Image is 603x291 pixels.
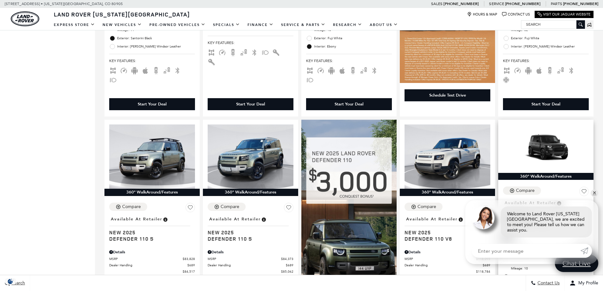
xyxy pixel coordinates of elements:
[286,263,293,268] span: $689
[244,19,277,30] a: Finance
[208,229,289,236] span: New 2025
[505,199,556,206] span: Available at Retailer
[208,215,293,242] a: Available at RetailerNew 2025Defender 110 S
[565,275,603,291] button: Open user profile menu
[251,50,258,54] span: Bluetooth
[281,256,293,261] span: $84,373
[109,256,195,261] a: MSRP $83,828
[209,216,261,223] span: Available at Retailer
[503,57,589,64] span: Key Features :
[501,206,592,237] div: Welcome to Land Rover [US_STATE][GEOGRAPHIC_DATA], we are excited to meet you! Please tell us how...
[236,101,265,107] div: Start Your Deal
[503,187,541,195] button: Compare Vehicle
[183,256,195,261] span: $83,828
[185,203,195,215] button: Save Vehicle
[511,35,589,41] span: Exterior: Fuji White
[314,43,392,50] span: Interior: Ebony
[120,68,128,72] span: Adaptive Cruise Control
[208,124,293,189] img: 2025 LAND ROVER Defender 110 S
[208,256,281,261] span: MSRP
[581,244,592,258] a: Submit
[328,68,335,72] span: Android Auto
[306,98,392,110] div: Start Your Deal
[11,11,39,26] a: land-rover
[405,256,476,261] span: MSRP
[418,204,436,210] div: Compare
[503,264,589,273] li: Mileage: 10
[536,281,560,286] span: Contact Us
[314,35,392,41] span: Exterior: Fuji White
[503,77,511,82] span: Cooled Seats
[208,263,293,268] a: Dealer Handling $689
[472,206,494,229] img: Agent profile photo
[54,10,190,18] span: Land Rover [US_STATE][GEOGRAPHIC_DATA]
[557,68,564,72] span: Blind Spot Monitor
[503,98,589,110] div: Start Your Deal
[405,124,490,189] img: 2025 LAND ROVER Defender 110 V8
[306,77,314,82] span: Fog Lights
[537,12,591,17] a: Visit Our Jaguar Website
[272,50,280,54] span: Interior Accents
[162,216,168,223] span: Vehicle is in stock and ready for immediate delivery. Due to demand, availability is subject to c...
[516,188,535,193] div: Compare
[281,269,293,274] span: $85,062
[360,68,367,72] span: Blind Spot Monitor
[405,89,490,101] div: Schedule Test Drive
[349,68,357,72] span: Backup Camera
[208,50,215,54] span: AWD
[521,21,585,28] input: Search
[502,12,530,17] a: Contact Us
[209,19,244,30] a: Specials
[306,68,314,72] span: AWD
[405,256,490,261] a: MSRP $118,095
[208,249,293,255] div: Pricing Details - Defender 110 S
[187,263,195,268] span: $689
[109,256,183,261] span: MSRP
[109,77,117,82] span: Fog Lights
[511,274,589,280] span: Exterior: Carpathian Grey
[5,2,123,6] a: [STREET_ADDRESS] • [US_STATE][GEOGRAPHIC_DATA], CO 80905
[306,57,392,64] span: Key Features :
[208,98,293,110] div: Start Your Deal
[109,263,187,268] span: Dealer Handling
[338,68,346,72] span: Apple Car-Play
[203,189,298,196] div: 360° WalkAround/Features
[261,50,269,54] span: Fog Lights
[371,68,378,72] span: Bluetooth
[109,215,195,242] a: Available at RetailerNew 2025Defender 110 S
[109,98,195,110] div: Start Your Deal
[50,19,99,30] a: EXPRESS STORE
[109,203,147,211] button: Compare Vehicle
[50,10,194,18] a: Land Rover [US_STATE][GEOGRAPHIC_DATA]
[109,68,117,72] span: AWD
[489,2,504,6] span: Service
[472,244,581,258] input: Enter your message
[229,50,237,54] span: Backup Camera
[429,92,466,98] div: Schedule Test Drive
[400,189,495,196] div: 360° WalkAround/Features
[208,263,286,268] span: Dealer Handling
[551,2,562,6] span: Parts
[514,68,521,72] span: Adaptive Cruise Control
[174,68,181,72] span: Bluetooth
[99,19,146,30] a: New Vehicles
[109,229,190,236] span: New 2025
[208,256,293,261] a: MSRP $84,373
[141,68,149,72] span: Apple Car-Play
[109,124,195,189] img: 2025 LAND ROVER Defender 110 S
[503,124,589,173] img: 2025 LAND ROVER Defender 110 V8
[405,263,490,268] a: Dealer Handling $689
[563,1,598,6] a: [PHONE_NUMBER]
[208,236,289,242] span: Defender 110 S
[109,263,195,268] a: Dealer Handling $689
[208,39,293,46] span: Key Features :
[405,269,490,274] a: $118,784
[524,68,532,72] span: Android Auto
[138,101,166,107] div: Start Your Deal
[405,203,443,211] button: Compare Vehicle
[3,278,18,285] section: Click to Open Cookie Consent Modal
[183,269,195,274] span: $84,517
[117,35,195,41] span: Exterior: Santorini Black
[476,269,490,274] span: $118,784
[277,19,329,30] a: Service & Parts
